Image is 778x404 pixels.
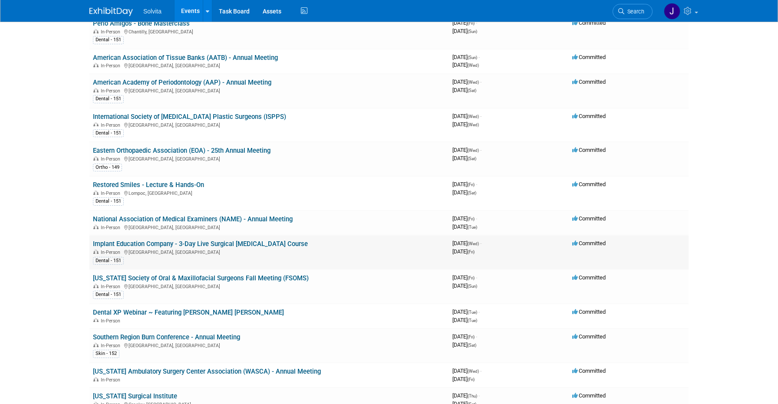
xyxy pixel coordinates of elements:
[101,88,123,94] span: In-Person
[101,318,123,324] span: In-Person
[101,284,123,289] span: In-Person
[468,369,479,374] span: (Wed)
[468,182,475,187] span: (Fri)
[93,250,99,254] img: In-Person Event
[468,29,477,34] span: (Sun)
[468,276,475,280] span: (Fri)
[478,309,480,315] span: -
[93,122,99,127] img: In-Person Event
[480,368,481,374] span: -
[476,181,477,187] span: -
[572,368,606,374] span: Committed
[452,54,480,60] span: [DATE]
[452,147,481,153] span: [DATE]
[452,28,477,34] span: [DATE]
[468,148,479,153] span: (Wed)
[93,284,99,288] img: In-Person Event
[468,310,477,315] span: (Tue)
[572,54,606,60] span: Committed
[93,248,445,255] div: [GEOGRAPHIC_DATA], [GEOGRAPHIC_DATA]
[93,240,308,248] a: Implant Education Company - 3-Day Live Surgical [MEDICAL_DATA] Course
[468,377,475,382] span: (Fri)
[143,8,162,15] span: Solvita
[452,248,475,255] span: [DATE]
[468,80,479,85] span: (Wed)
[93,274,309,282] a: [US_STATE] Society of Oral & Maxillofacial Surgeons Fall Meeting (FSOMS)
[452,333,477,340] span: [DATE]
[93,54,278,62] a: American Association of Tissue Banks (AATB) - Annual Meeting
[101,29,123,35] span: In-Person
[101,122,123,128] span: In-Person
[93,28,445,35] div: Chantilly, [GEOGRAPHIC_DATA]
[93,36,124,44] div: Dental - 151
[572,20,606,26] span: Committed
[480,240,481,246] span: -
[93,343,99,347] img: In-Person Event
[572,113,606,119] span: Committed
[478,392,480,399] span: -
[93,282,445,289] div: [GEOGRAPHIC_DATA], [GEOGRAPHIC_DATA]
[101,225,123,230] span: In-Person
[93,392,177,400] a: [US_STATE] Surgical Institute
[478,54,480,60] span: -
[452,240,481,246] span: [DATE]
[452,87,476,93] span: [DATE]
[480,113,481,119] span: -
[93,342,445,348] div: [GEOGRAPHIC_DATA], [GEOGRAPHIC_DATA]
[93,155,445,162] div: [GEOGRAPHIC_DATA], [GEOGRAPHIC_DATA]
[93,20,190,27] a: Perio Amigos - Bone Masterclass
[452,79,481,85] span: [DATE]
[452,62,479,68] span: [DATE]
[480,79,481,85] span: -
[93,377,99,381] img: In-Person Event
[572,274,606,281] span: Committed
[452,189,476,196] span: [DATE]
[93,164,122,171] div: Ortho - 149
[468,394,477,398] span: (Thu)
[101,377,123,383] span: In-Person
[624,8,644,15] span: Search
[664,3,680,20] img: Josh Richardson
[89,7,133,16] img: ExhibitDay
[613,4,653,19] a: Search
[468,217,475,221] span: (Fri)
[572,309,606,315] span: Committed
[476,333,477,340] span: -
[93,147,270,154] a: Eastern Orthopaedic Association (EOA) - 25th Annual Meeting
[93,79,271,86] a: American Academy of Periodontology (AAP) - Annual Meeting
[468,88,476,93] span: (Sat)
[93,113,286,121] a: International Society of [MEDICAL_DATA] Plastic Surgeons (ISPPS)
[93,62,445,69] div: [GEOGRAPHIC_DATA], [GEOGRAPHIC_DATA]
[468,250,475,254] span: (Fri)
[101,343,123,348] span: In-Person
[93,333,240,341] a: Southern Region Burn Conference - Annual Meeting
[93,181,204,189] a: Restored Smiles - Lecture & Hands-On
[476,215,477,222] span: -
[572,215,606,222] span: Committed
[93,87,445,94] div: [GEOGRAPHIC_DATA], [GEOGRAPHIC_DATA]
[572,392,606,399] span: Committed
[93,191,99,195] img: In-Person Event
[572,240,606,246] span: Committed
[101,156,123,162] span: In-Person
[468,284,477,289] span: (Sun)
[452,215,477,222] span: [DATE]
[572,333,606,340] span: Committed
[93,121,445,128] div: [GEOGRAPHIC_DATA], [GEOGRAPHIC_DATA]
[468,114,479,119] span: (Wed)
[572,79,606,85] span: Committed
[93,257,124,265] div: Dental - 151
[468,225,477,230] span: (Tue)
[101,250,123,255] span: In-Person
[452,223,477,230] span: [DATE]
[452,155,476,161] span: [DATE]
[93,215,293,223] a: National Association of Medical Examiners (NAME) - Annual Meeting
[452,282,477,289] span: [DATE]
[93,95,124,103] div: Dental - 151
[452,392,480,399] span: [DATE]
[452,20,477,26] span: [DATE]
[452,113,481,119] span: [DATE]
[468,335,475,339] span: (Fri)
[452,181,477,187] span: [DATE]
[468,241,479,246] span: (Wed)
